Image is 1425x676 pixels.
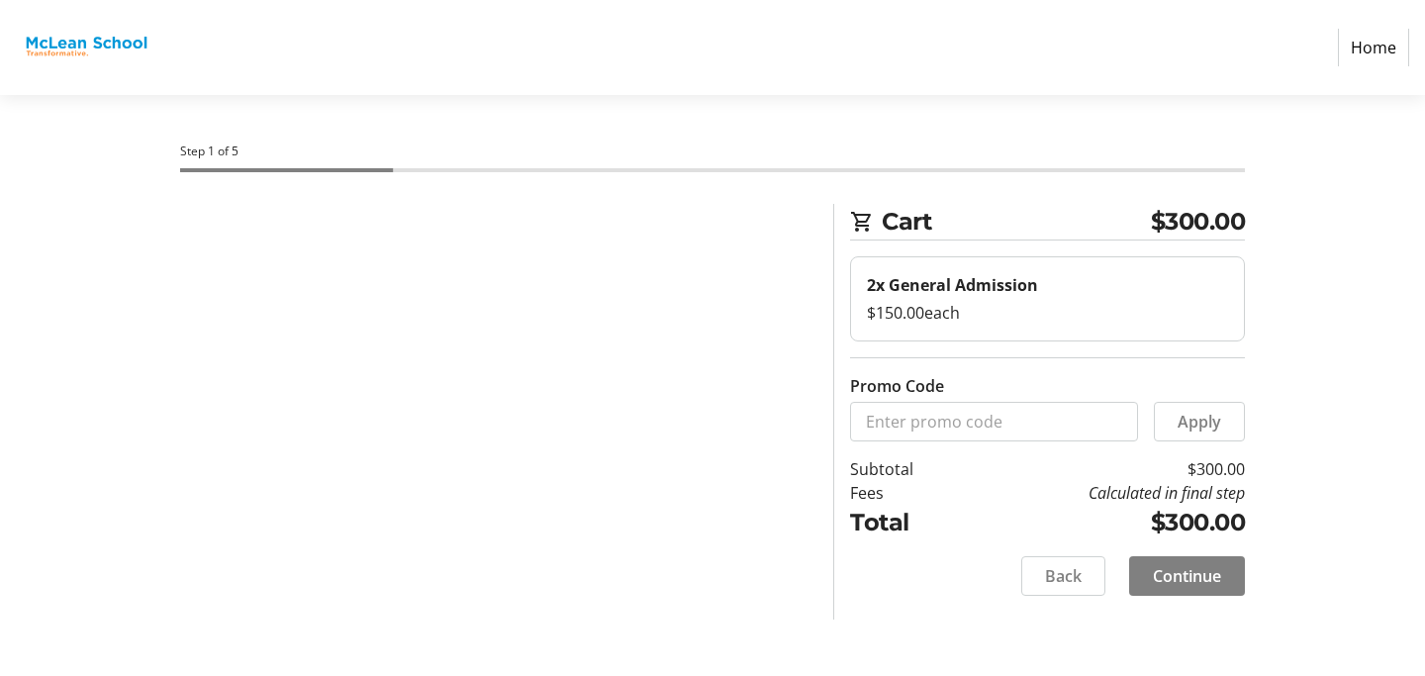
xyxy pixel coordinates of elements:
td: Total [850,505,964,540]
strong: 2x General Admission [867,274,1038,296]
td: Fees [850,481,964,505]
td: $300.00 [964,505,1245,540]
input: Enter promo code [850,402,1138,441]
div: $150.00 each [867,301,1228,325]
td: Subtotal [850,457,964,481]
span: Apply [1178,410,1221,434]
span: $300.00 [1151,204,1246,240]
button: Back [1021,556,1105,596]
span: Continue [1153,564,1221,588]
button: Continue [1129,556,1245,596]
button: Apply [1154,402,1245,441]
td: Calculated in final step [964,481,1245,505]
img: McLean School's Logo [16,8,156,87]
td: $300.00 [964,457,1245,481]
a: Home [1338,29,1409,66]
div: Step 1 of 5 [180,143,1245,160]
span: Back [1045,564,1082,588]
span: Cart [882,204,1151,240]
label: Promo Code [850,374,944,398]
